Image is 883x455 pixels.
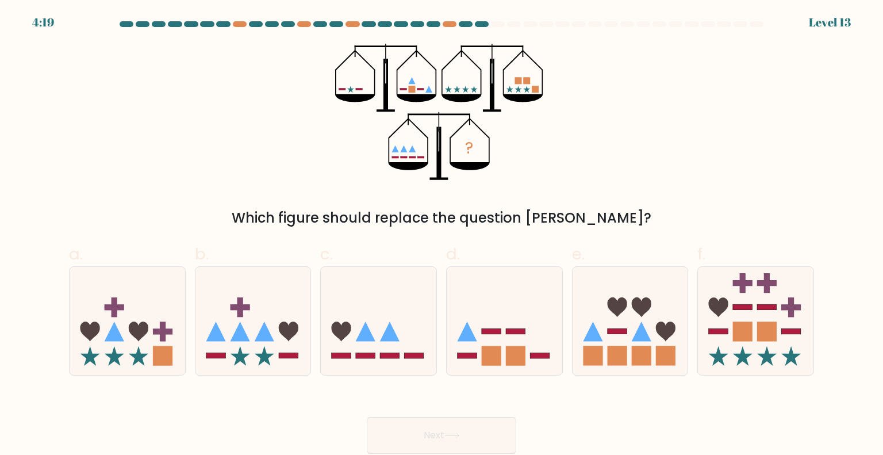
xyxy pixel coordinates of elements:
span: a. [69,243,83,265]
span: c. [320,243,333,265]
button: Next [367,417,516,454]
div: Which figure should replace the question [PERSON_NAME]? [76,208,807,228]
div: 4:19 [32,14,54,31]
tspan: ? [466,137,474,160]
span: d. [446,243,460,265]
span: b. [195,243,209,265]
div: Level 13 [809,14,851,31]
span: f. [697,243,705,265]
span: e. [572,243,585,265]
